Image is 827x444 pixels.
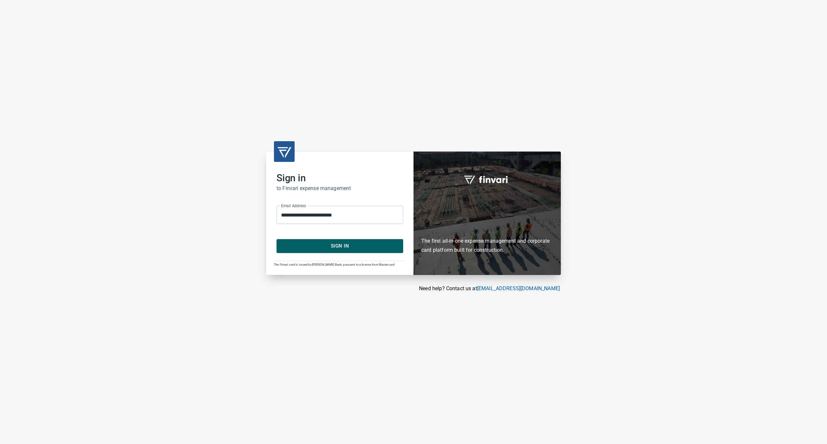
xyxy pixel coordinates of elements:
span: Sign In [284,242,396,250]
img: fullword_logo_white.png [463,172,511,187]
h2: Sign in [277,172,403,184]
div: Finvari [413,152,561,275]
img: transparent_logo.png [277,144,292,159]
h6: to Finvari expense management [277,184,403,193]
p: Need help? Contact us at [266,285,560,292]
a: [EMAIL_ADDRESS][DOMAIN_NAME] [477,285,560,291]
button: Sign In [277,239,403,253]
h6: The first all-in-one expense management and corporate card platform built for construction. [421,199,553,255]
span: The Finvari card is issued by [PERSON_NAME] Bank, pursuant to a license from Mastercard [274,263,394,266]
